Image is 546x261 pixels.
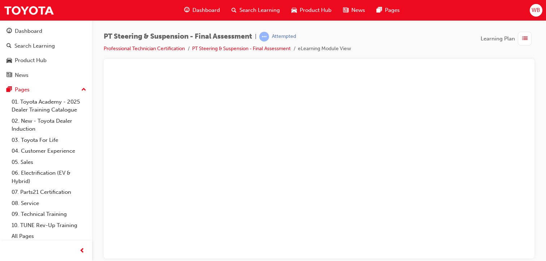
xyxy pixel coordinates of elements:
[231,6,237,15] span: search-icon
[9,209,89,220] a: 09. Technical Training
[9,187,89,198] a: 07. Parts21 Certification
[15,86,30,94] div: Pages
[259,32,269,42] span: learningRecordVerb_ATTEMPT-icon
[184,6,190,15] span: guage-icon
[6,87,12,93] span: pages-icon
[351,6,365,14] span: News
[286,3,337,18] a: car-iconProduct Hub
[14,42,55,50] div: Search Learning
[15,27,42,35] div: Dashboard
[530,4,542,17] button: WB
[9,198,89,209] a: 08. Service
[291,6,297,15] span: car-icon
[104,45,185,52] a: Professional Technician Certification
[192,45,291,52] a: PT Steering & Suspension - Final Assessment
[79,247,85,256] span: prev-icon
[9,231,89,242] a: All Pages
[6,72,12,79] span: news-icon
[6,43,12,49] span: search-icon
[9,157,89,168] a: 05. Sales
[522,34,528,43] span: list-icon
[6,28,12,35] span: guage-icon
[3,25,89,38] a: Dashboard
[3,83,89,96] button: Pages
[371,3,406,18] a: pages-iconPages
[300,6,331,14] span: Product Hub
[3,23,89,83] button: DashboardSearch LearningProduct HubNews
[532,6,540,14] span: WB
[226,3,286,18] a: search-iconSearch Learning
[6,57,12,64] span: car-icon
[481,35,515,43] span: Learning Plan
[15,71,29,79] div: News
[9,220,89,231] a: 10. TUNE Rev-Up Training
[4,2,54,18] img: Trak
[337,3,371,18] a: news-iconNews
[9,135,89,146] a: 03. Toyota For Life
[385,6,400,14] span: Pages
[272,33,296,40] div: Attempted
[255,32,256,41] span: |
[104,32,252,41] span: PT Steering & Suspension - Final Assessment
[3,69,89,82] a: News
[298,45,351,53] li: eLearning Module View
[3,54,89,67] a: Product Hub
[81,85,86,95] span: up-icon
[192,6,220,14] span: Dashboard
[377,6,382,15] span: pages-icon
[343,6,348,15] span: news-icon
[9,168,89,187] a: 06. Electrification (EV & Hybrid)
[9,116,89,135] a: 02. New - Toyota Dealer Induction
[239,6,280,14] span: Search Learning
[178,3,226,18] a: guage-iconDashboard
[481,32,534,45] button: Learning Plan
[15,56,47,65] div: Product Hub
[9,96,89,116] a: 01. Toyota Academy - 2025 Dealer Training Catalogue
[9,145,89,157] a: 04. Customer Experience
[3,39,89,53] a: Search Learning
